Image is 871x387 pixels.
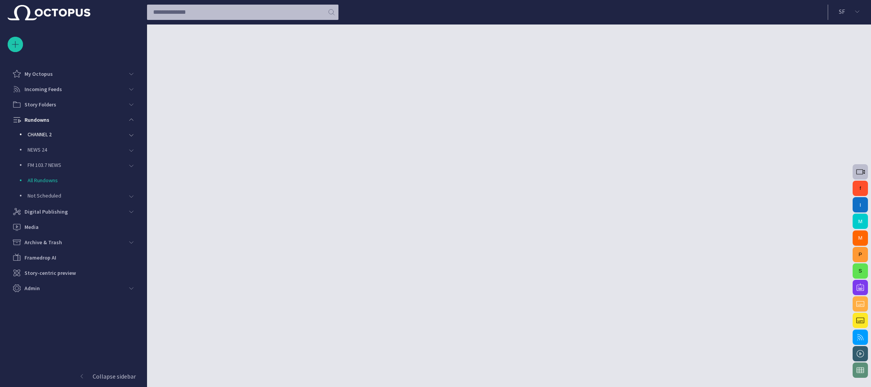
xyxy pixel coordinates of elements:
[839,7,845,16] p: S F
[25,101,56,108] p: Story Folders
[25,208,68,216] p: Digital Publishing
[8,265,139,281] div: Story-centric preview
[833,5,866,18] button: SF
[853,197,868,212] button: I
[25,238,62,246] p: Archive & Trash
[853,181,868,196] button: f
[28,161,124,169] p: FM 103.7 NEWS
[8,66,139,296] ul: main menu
[8,369,139,384] button: Collapse sidebar
[25,223,39,231] p: Media
[25,116,49,124] p: Rundowns
[853,214,868,229] button: M
[853,230,868,246] button: M
[28,176,139,184] p: All Rundowns
[25,269,76,277] p: Story-centric preview
[25,70,53,78] p: My Octopus
[853,247,868,262] button: P
[25,284,40,292] p: Admin
[8,250,139,265] div: Framedrop AI
[12,173,139,189] div: All Rundowns
[25,254,56,261] p: Framedrop AI
[853,263,868,279] button: S
[8,219,139,235] div: Media
[93,372,136,381] p: Collapse sidebar
[28,131,124,138] p: CHANNEL 2
[28,192,124,199] p: Not Scheduled
[28,146,124,153] p: NEWS 24
[25,85,62,93] p: Incoming Feeds
[8,5,90,20] img: Octopus News Room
